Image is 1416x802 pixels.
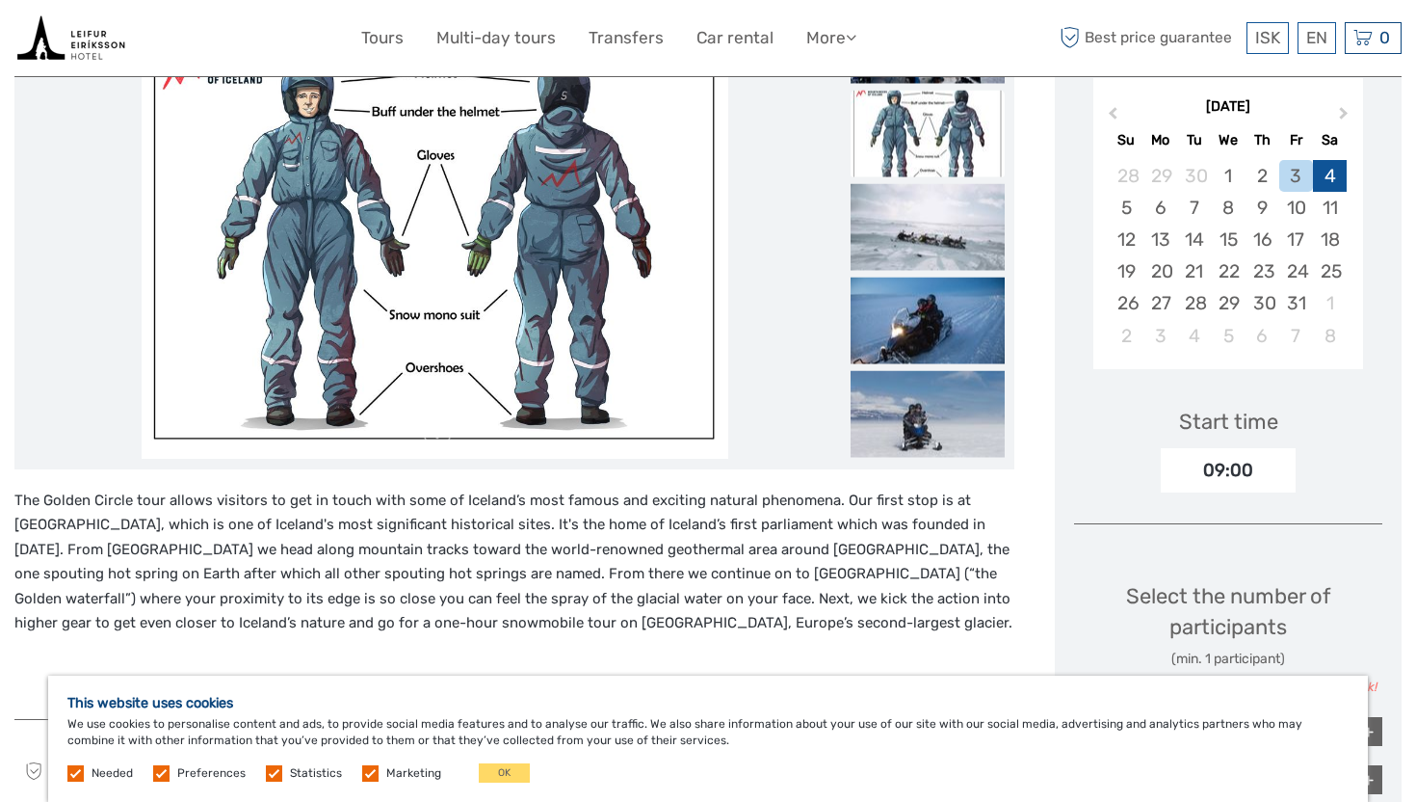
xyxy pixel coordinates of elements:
a: Transfers [589,24,664,52]
div: Choose Sunday, November 2nd, 2025 [1110,320,1143,352]
div: Choose Sunday, October 5th, 2025 [1110,192,1143,224]
a: Car rental [696,24,774,52]
div: Choose Monday, September 29th, 2025 [1143,160,1177,192]
div: Choose Tuesday, October 7th, 2025 [1177,192,1211,224]
a: Tours [361,24,404,52]
button: Next Month [1330,102,1361,133]
div: Choose Thursday, October 30th, 2025 [1246,287,1279,319]
div: Choose Wednesday, October 15th, 2025 [1211,224,1245,255]
div: Choose Sunday, October 19th, 2025 [1110,255,1143,287]
div: Choose Wednesday, October 22nd, 2025 [1211,255,1245,287]
div: Choose Friday, October 31st, 2025 [1279,287,1313,319]
div: Choose Thursday, October 23rd, 2025 [1246,255,1279,287]
div: Choose Tuesday, September 30th, 2025 [1177,160,1211,192]
div: Sa [1313,127,1347,153]
div: Mo [1143,127,1177,153]
div: Su [1110,127,1143,153]
div: Choose Wednesday, October 8th, 2025 [1211,192,1245,224]
div: Select the number of participants [1074,581,1382,697]
label: Marketing [386,765,441,782]
div: Choose Wednesday, November 5th, 2025 [1211,320,1245,352]
div: Choose Thursday, October 9th, 2025 [1246,192,1279,224]
div: Choose Monday, November 3rd, 2025 [1143,320,1177,352]
div: Choose Wednesday, October 1st, 2025 [1211,160,1245,192]
div: Choose Sunday, September 28th, 2025 [1110,160,1143,192]
div: 09:00 [1161,448,1296,493]
div: Choose Tuesday, October 14th, 2025 [1177,224,1211,255]
div: Choose Friday, October 10th, 2025 [1279,192,1313,224]
div: Choose Tuesday, October 28th, 2025 [1177,287,1211,319]
div: Choose Friday, October 3rd, 2025 [1279,160,1313,192]
div: Choose Saturday, November 1st, 2025 [1313,287,1347,319]
div: Choose Monday, October 13th, 2025 [1143,224,1177,255]
div: Choose Saturday, October 25th, 2025 [1313,255,1347,287]
div: Choose Saturday, October 18th, 2025 [1313,224,1347,255]
button: OK [479,763,530,783]
img: 8c871eccc91c46f09d5cf47ccbf753a9_slider_thumbnail.jpeg [851,90,1005,176]
button: Previous Month [1095,102,1126,133]
span: Best price guarantee [1055,22,1242,54]
label: Statistics [290,765,342,782]
img: 985cd99d69f1493489d14598dcb66937_slider_thumbnail.jpeg [851,370,1005,457]
div: + [1353,765,1382,794]
div: Choose Saturday, October 4th, 2025 [1313,160,1347,192]
a: Multi-day tours [436,24,556,52]
span: 0 [1377,28,1393,47]
img: 6f92886cdbd84647accd9087a435d263_slider_thumbnail.jpeg [851,183,1005,270]
div: Start time [1179,407,1278,437]
div: month 2025-10 [1099,160,1356,352]
div: Choose Saturday, November 8th, 2025 [1313,320,1347,352]
div: Choose Thursday, November 6th, 2025 [1246,320,1279,352]
div: + [1353,717,1382,746]
div: Tu [1177,127,1211,153]
div: Choose Thursday, October 2nd, 2025 [1246,160,1279,192]
label: Needed [92,765,133,782]
div: We use cookies to personalise content and ads, to provide social media features and to analyse ou... [48,676,1368,802]
p: We're away right now. Please check back later! [27,34,218,49]
img: Book tours and activities with live availability from the tour operators in Iceland that we have ... [14,14,127,62]
h5: This website uses cookies [67,695,1349,711]
div: [DATE] [1093,97,1363,118]
div: Choose Monday, October 27th, 2025 [1143,287,1177,319]
div: Choose Saturday, October 11th, 2025 [1313,192,1347,224]
div: Choose Thursday, October 16th, 2025 [1246,224,1279,255]
div: Choose Tuesday, November 4th, 2025 [1177,320,1211,352]
a: More [806,24,856,52]
div: Choose Friday, November 7th, 2025 [1279,320,1313,352]
div: Choose Sunday, October 12th, 2025 [1110,224,1143,255]
div: Th [1246,127,1279,153]
img: b17046e268724dbf952013196d8752c7_slider_thumbnail.jpeg [851,277,1005,363]
div: Fr [1279,127,1313,153]
div: Choose Monday, October 6th, 2025 [1143,192,1177,224]
div: We [1211,127,1245,153]
div: Choose Friday, October 17th, 2025 [1279,224,1313,255]
button: Open LiveChat chat widget [222,30,245,53]
div: Choose Wednesday, October 29th, 2025 [1211,287,1245,319]
div: Choose Tuesday, October 21st, 2025 [1177,255,1211,287]
p: The Golden Circle tour allows visitors to get in touch with some of Iceland’s most famous and exc... [14,489,1014,636]
div: Choose Monday, October 20th, 2025 [1143,255,1177,287]
span: ISK [1255,28,1280,47]
div: (min. 1 participant) [1074,650,1382,669]
div: Choose Sunday, October 26th, 2025 [1110,287,1143,319]
div: Choose Friday, October 24th, 2025 [1279,255,1313,287]
div: EN [1298,22,1336,54]
label: Preferences [177,765,246,782]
